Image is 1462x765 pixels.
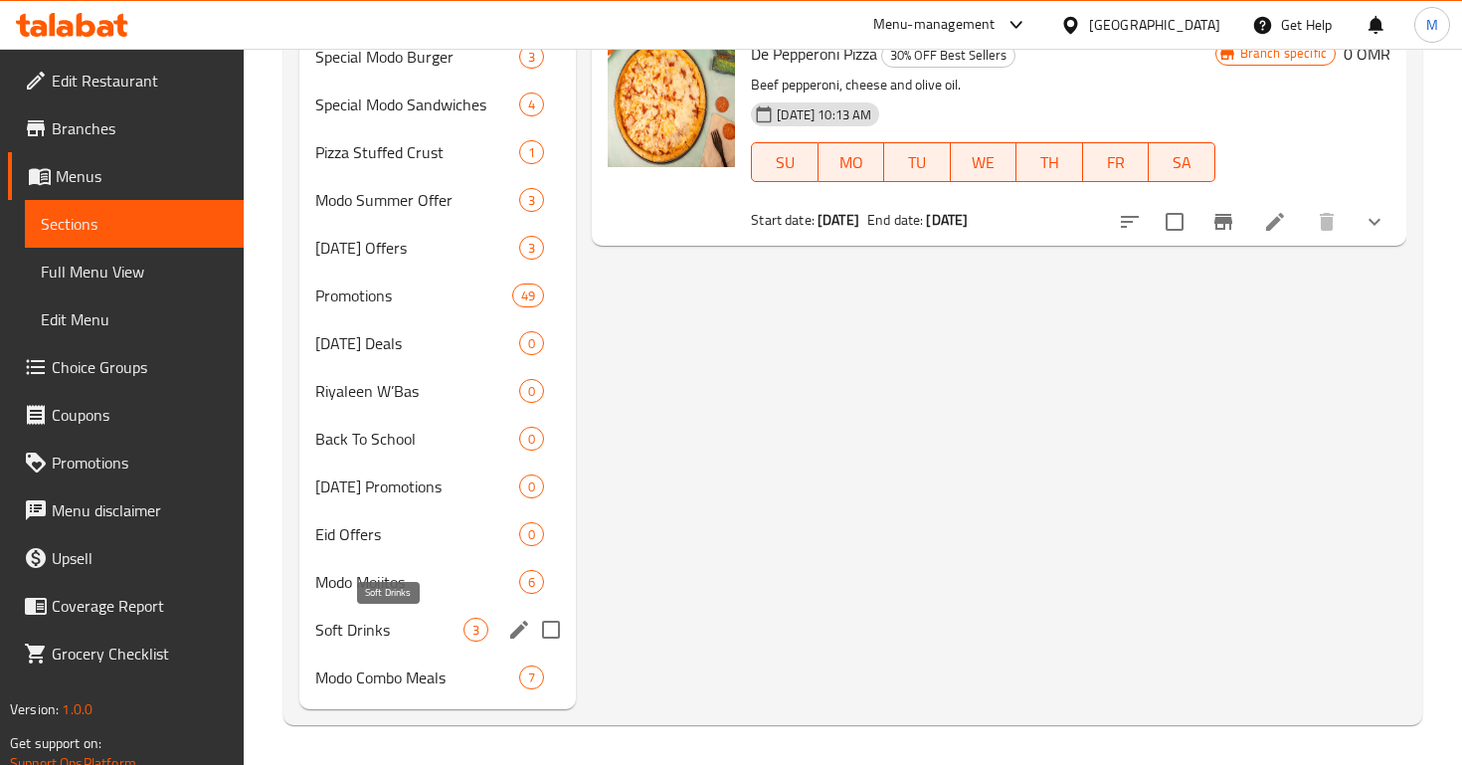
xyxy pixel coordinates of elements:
span: Promotions [52,451,228,475]
div: items [519,379,544,403]
span: Soft Drinks [315,618,463,642]
span: 3 [464,621,487,640]
a: Upsell [8,534,244,582]
span: Modo Mojitos [315,570,519,594]
span: 3 [520,48,543,67]
div: 30% OFF Best Sellers [881,44,1015,68]
span: 30% OFF Best Sellers [882,44,1014,67]
span: Coverage Report [52,594,228,618]
div: [DATE] Promotions0 [299,463,576,510]
span: Upsell [52,546,228,570]
div: items [519,140,544,164]
span: Pizza Stuffed Crust [315,140,519,164]
b: [DATE] [818,207,859,233]
div: items [519,570,544,594]
div: items [519,93,544,116]
span: Modo Summer Offer [315,188,519,212]
div: items [519,522,544,546]
span: Version: [10,696,59,722]
button: delete [1303,198,1351,246]
button: TH [1016,142,1083,182]
span: MO [826,148,877,177]
button: WE [951,142,1017,182]
div: items [519,475,544,498]
span: Choice Groups [52,355,228,379]
span: 3 [520,239,543,258]
div: [GEOGRAPHIC_DATA] [1089,14,1220,36]
span: Full Menu View [41,260,228,284]
span: [DATE] Promotions [315,475,519,498]
div: items [519,236,544,260]
button: SU [751,142,818,182]
button: sort-choices [1106,198,1154,246]
span: Special Modo Sandwiches [315,93,519,116]
span: Menu disclaimer [52,498,228,522]
a: Menu disclaimer [8,486,244,534]
span: Grocery Checklist [52,642,228,666]
span: 7 [520,669,543,687]
div: Menu-management [873,13,996,37]
span: 1 [520,143,543,162]
a: Edit menu item [1263,210,1287,234]
b: [DATE] [926,207,968,233]
div: Soft Drinks3edit [299,606,576,654]
span: 49 [513,287,543,305]
div: National Day Deals [315,331,519,355]
span: 0 [520,334,543,353]
svg: Show Choices [1363,210,1386,234]
span: [DATE] Offers [315,236,519,260]
span: De Pepperoni Pizza [751,39,877,69]
a: Edit Restaurant [8,57,244,104]
span: Menus [56,164,228,188]
button: FR [1083,142,1150,182]
span: Modo Combo Meals [315,666,519,689]
a: Coupons [8,391,244,439]
button: Branch-specific-item [1199,198,1247,246]
span: Coupons [52,403,228,427]
div: Eid Offers0 [299,510,576,558]
button: edit [504,615,534,645]
span: FR [1091,148,1142,177]
div: Modo Summer Offer3 [299,176,576,224]
div: Mother's Day Promotions [315,475,519,498]
p: Beef pepperoni, cheese and olive oil. [751,73,1214,97]
span: Sections [41,212,228,236]
span: 0 [520,525,543,544]
div: items [519,331,544,355]
div: [DATE] Offers3 [299,224,576,272]
h6: 0 OMR [1344,40,1390,68]
span: Edit Menu [41,307,228,331]
span: Branches [52,116,228,140]
button: show more [1351,198,1398,246]
div: items [519,427,544,451]
span: TH [1024,148,1075,177]
div: [DATE] Deals0 [299,319,576,367]
span: Special Modo Burger [315,45,519,69]
a: Promotions [8,439,244,486]
span: Promotions [315,284,512,307]
span: 1.0.0 [62,696,92,722]
span: Select to update [1154,201,1195,243]
span: 3 [520,191,543,210]
span: [DATE] Deals [315,331,519,355]
div: Ramadan Offers [315,236,519,260]
button: TU [884,142,951,182]
a: Full Menu View [25,248,244,295]
div: items [519,666,544,689]
a: Menus [8,152,244,200]
div: items [463,618,488,642]
div: Back To School0 [299,415,576,463]
div: Special Modo Burger3 [299,33,576,81]
a: Sections [25,200,244,248]
span: Back To School [315,427,519,451]
a: Branches [8,104,244,152]
span: Branch specific [1232,44,1335,63]
span: 6 [520,573,543,592]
